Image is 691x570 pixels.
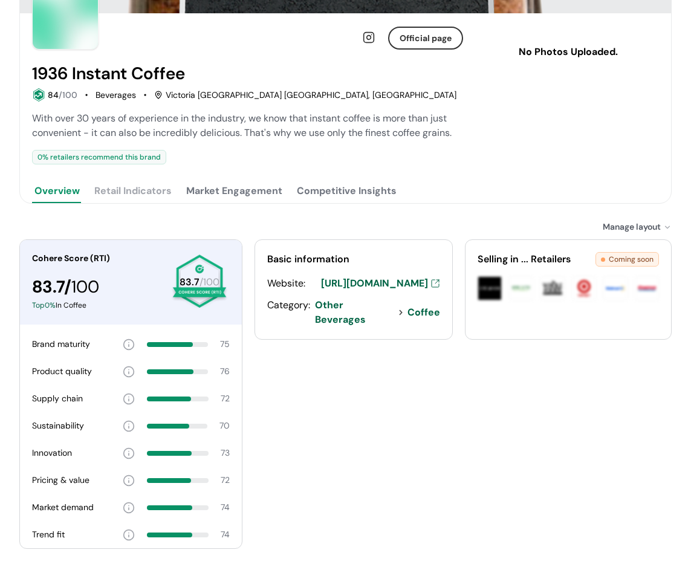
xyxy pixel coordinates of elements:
div: 76 percent [147,369,208,374]
div: 74 percent [147,533,209,537]
div: Pricing & value [32,474,89,487]
button: Market Engagement [184,179,285,203]
div: Beverages [96,89,136,102]
div: 0 % retailers recommend this brand [32,150,166,164]
div: 76 [220,365,230,378]
div: 72 percent [147,478,209,483]
a: [URL][DOMAIN_NAME] [321,276,440,291]
span: /100 [200,276,219,288]
div: 74 percent [147,505,209,510]
div: Website: [267,276,305,291]
div: Sustainability [32,419,84,432]
div: 70 [219,419,230,432]
h2: 1936 Instant Coffee [32,64,185,83]
div: Market demand [32,501,94,514]
div: 72 percent [147,397,209,401]
span: Other Beverages [315,298,394,327]
button: Official page [388,27,463,50]
div: Brand maturity [32,338,90,351]
span: With over 30 years of experience in the industry, we know that instant coffee is more than just c... [32,112,452,139]
div: Innovation [32,447,72,459]
span: 83.7 [180,276,200,288]
button: Overview [32,179,82,203]
div: Product quality [32,365,92,378]
div: Category: [267,298,310,327]
div: 72 [221,392,230,405]
span: 84 [48,89,59,100]
div: Supply chain [32,392,83,405]
div: Basic information [267,252,440,267]
span: Top 0 % [32,300,56,310]
button: Competitive Insights [294,179,399,203]
div: Manage layout [603,221,672,233]
div: Selling in ... Retailers [478,252,595,267]
span: 100 [71,276,99,298]
div: 75 [220,338,230,351]
div: 70 percent [147,424,207,429]
div: 83.7 / [32,274,162,300]
div: 74 [221,528,230,541]
div: Coming soon [595,252,659,267]
div: In Coffee [32,300,162,311]
div: Trend fit [32,528,65,541]
div: 73 percent [147,451,209,456]
span: Coffee [407,305,440,320]
div: 74 [221,501,230,514]
p: No Photos Uploaded. [497,45,640,59]
div: 72 [221,474,230,487]
span: /100 [59,89,77,100]
div: Victoria [GEOGRAPHIC_DATA] [GEOGRAPHIC_DATA], [GEOGRAPHIC_DATA] [154,89,456,102]
div: Cohere Score (RTI) [32,252,162,265]
button: Retail Indicators [92,179,174,203]
div: 75 percent [147,342,208,347]
div: 73 [221,447,230,459]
